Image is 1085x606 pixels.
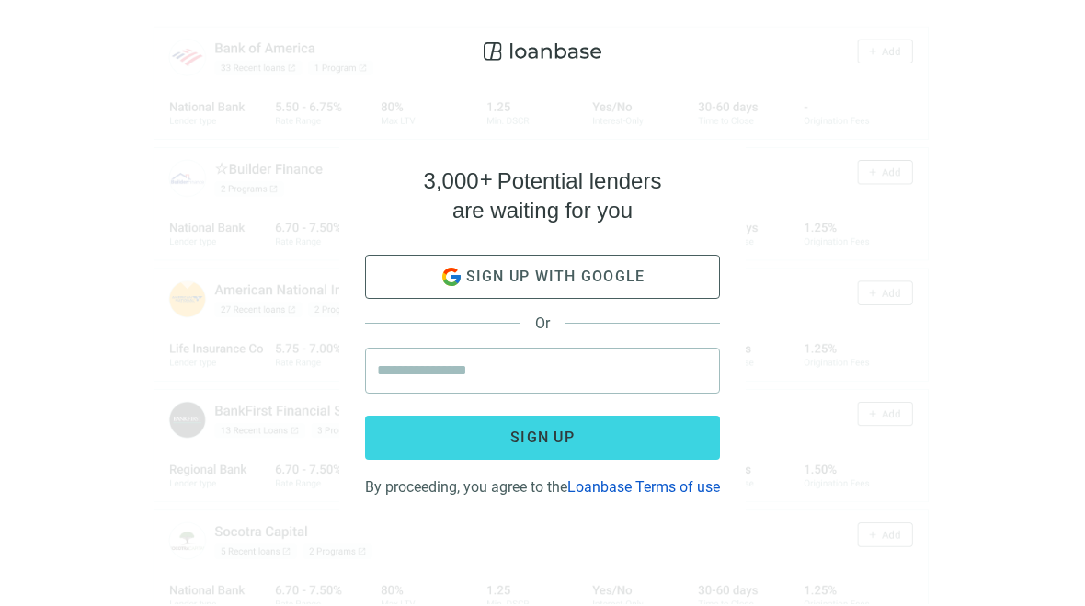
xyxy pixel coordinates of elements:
[424,168,479,193] span: 3,000
[466,268,645,285] span: Sign up with google
[424,166,662,225] h4: Potential lenders are waiting for you
[480,166,493,191] span: +
[365,255,720,299] button: Sign up with google
[510,429,575,446] span: Sign up
[365,475,720,496] div: By proceeding, you agree to the
[520,314,565,332] span: Or
[365,416,720,460] button: Sign up
[567,478,720,496] a: Loanbase Terms of use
